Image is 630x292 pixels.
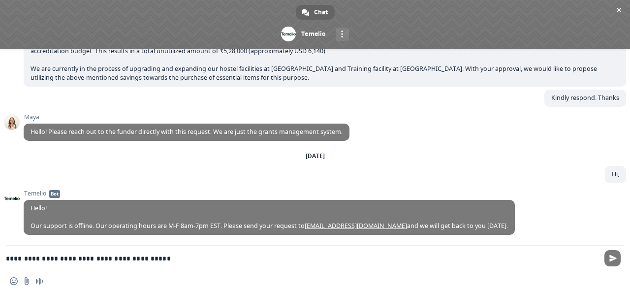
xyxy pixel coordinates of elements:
[305,222,407,230] a: [EMAIL_ADDRESS][DOMAIN_NAME]
[306,153,325,159] div: [DATE]
[31,204,508,230] span: Hello! Our support is offline. Our operating hours are M-F 8am-7pm EST. Please send your request ...
[31,128,343,136] span: Hello! Please reach out to the funder directly with this request. We are just the grants manageme...
[604,250,621,266] span: Send
[24,114,349,121] span: Maya
[614,5,624,15] span: Close chat
[35,277,43,285] span: Audio message
[10,277,18,285] span: Insert an emoji
[24,190,515,197] span: Temelio
[6,246,600,270] textarea: Compose your message...
[23,277,31,285] span: Send a file
[314,5,328,20] span: Chat
[296,5,335,20] a: Chat
[49,190,60,198] span: Bot
[551,94,619,102] span: Kindly respond. Thanks
[612,170,619,178] span: Hi,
